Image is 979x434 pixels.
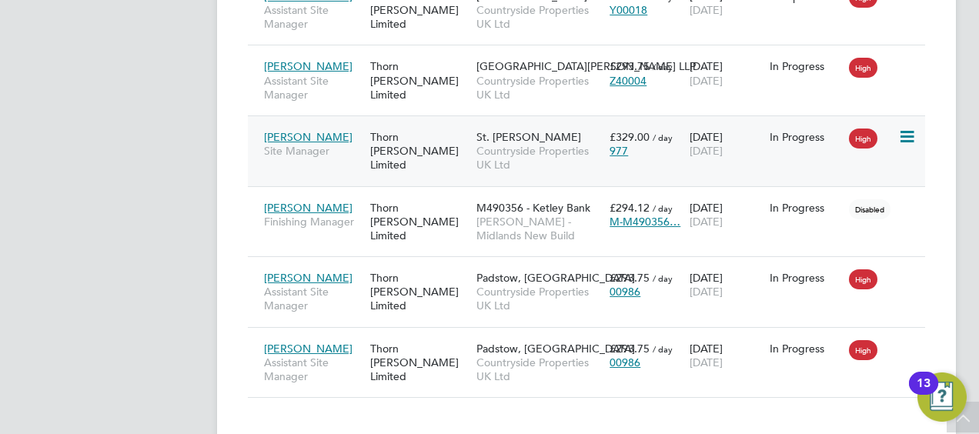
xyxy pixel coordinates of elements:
div: Thorn [PERSON_NAME] Limited [366,193,473,251]
span: [PERSON_NAME] - Midlands New Build [476,215,602,242]
a: [PERSON_NAME]Assistant Site ManagerThorn [PERSON_NAME] Limited[GEOGRAPHIC_DATA][PERSON_NAME] LLPC... [260,51,925,64]
span: High [849,58,877,78]
span: Finishing Manager [264,215,363,229]
span: Y00018 [610,3,647,17]
span: 977 [610,144,628,158]
span: Assistant Site Manager [264,285,363,312]
span: M490356 - Ketley Bank [476,201,590,215]
span: Padstow, [GEOGRAPHIC_DATA] [476,271,635,285]
span: High [849,129,877,149]
span: [GEOGRAPHIC_DATA][PERSON_NAME] LLP [476,59,696,73]
span: [PERSON_NAME] [264,342,353,356]
span: Padstow, [GEOGRAPHIC_DATA] [476,342,635,356]
span: / day [653,272,673,284]
span: Countryside Properties UK Ltd [476,74,602,102]
span: [DATE] [690,144,723,158]
span: Countryside Properties UK Ltd [476,285,602,312]
div: In Progress [770,201,842,215]
span: / day [653,202,673,214]
span: Countryside Properties UK Ltd [476,144,602,172]
span: / day [653,132,673,143]
span: 00986 [610,285,640,299]
span: £293.75 [610,59,650,73]
span: Assistant Site Manager [264,74,363,102]
span: 00986 [610,356,640,369]
span: £293.75 [610,342,650,356]
span: [DATE] [690,74,723,88]
div: [DATE] [686,263,766,306]
button: Open Resource Center, 13 new notifications [917,372,967,422]
div: In Progress [770,59,842,73]
a: [PERSON_NAME]Finishing ManagerThorn [PERSON_NAME] LimitedM490356 - Ketley Bank[PERSON_NAME] - Mid... [260,192,925,205]
span: High [849,269,877,289]
span: St. [PERSON_NAME] [476,130,581,144]
span: / day [653,343,673,355]
span: £294.12 [610,201,650,215]
span: £329.00 [610,130,650,144]
span: Countryside Properties UK Ltd [476,3,602,31]
div: Thorn [PERSON_NAME] Limited [366,263,473,321]
span: [PERSON_NAME] [264,59,353,73]
div: [DATE] [686,52,766,95]
span: [PERSON_NAME] [264,130,353,144]
span: Assistant Site Manager [264,3,363,31]
div: Thorn [PERSON_NAME] Limited [366,122,473,180]
span: Disabled [849,199,890,219]
div: In Progress [770,130,842,144]
a: [PERSON_NAME]Assistant Site ManagerThorn [PERSON_NAME] LimitedPadstow, [GEOGRAPHIC_DATA]Countrysi... [260,333,925,346]
span: [DATE] [690,356,723,369]
div: [DATE] [686,193,766,236]
div: Thorn [PERSON_NAME] Limited [366,334,473,392]
span: £293.75 [610,271,650,285]
span: [PERSON_NAME] [264,271,353,285]
div: In Progress [770,271,842,285]
a: [PERSON_NAME]Assistant Site ManagerThorn [PERSON_NAME] LimitedPadstow, [GEOGRAPHIC_DATA]Countrysi... [260,262,925,275]
span: High [849,340,877,360]
div: 13 [917,383,931,403]
span: M-M490356… [610,215,680,229]
span: Countryside Properties UK Ltd [476,356,602,383]
span: / day [653,61,673,72]
span: Z40004 [610,74,647,88]
div: [DATE] [686,122,766,165]
div: Thorn [PERSON_NAME] Limited [366,52,473,109]
div: In Progress [770,342,842,356]
span: Site Manager [264,144,363,158]
span: [PERSON_NAME] [264,201,353,215]
span: [DATE] [690,285,723,299]
span: [DATE] [690,215,723,229]
div: [DATE] [686,334,766,377]
span: Assistant Site Manager [264,356,363,383]
a: [PERSON_NAME]Site ManagerThorn [PERSON_NAME] LimitedSt. [PERSON_NAME]Countryside Properties UK Lt... [260,122,925,135]
span: [DATE] [690,3,723,17]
